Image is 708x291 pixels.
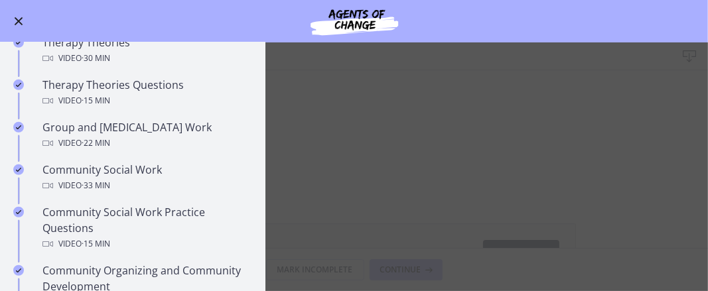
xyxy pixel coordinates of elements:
[13,37,24,48] i: Completed
[82,236,110,252] span: · 15 min
[42,77,249,109] div: Therapy Theories Questions
[275,5,434,37] img: Agents of Change
[82,93,110,109] span: · 15 min
[42,204,249,252] div: Community Social Work Practice Questions
[13,164,24,175] i: Completed
[42,93,249,109] div: Video
[82,178,110,194] span: · 33 min
[42,162,249,194] div: Community Social Work
[82,135,110,151] span: · 22 min
[13,265,24,276] i: Completed
[42,119,249,151] div: Group and [MEDICAL_DATA] Work
[42,135,249,151] div: Video
[13,80,24,90] i: Completed
[13,122,24,133] i: Completed
[42,178,249,194] div: Video
[13,207,24,217] i: Completed
[42,34,249,66] div: Therapy Theories
[42,50,249,66] div: Video
[42,236,249,252] div: Video
[82,50,110,66] span: · 30 min
[11,13,27,29] button: Enable menu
